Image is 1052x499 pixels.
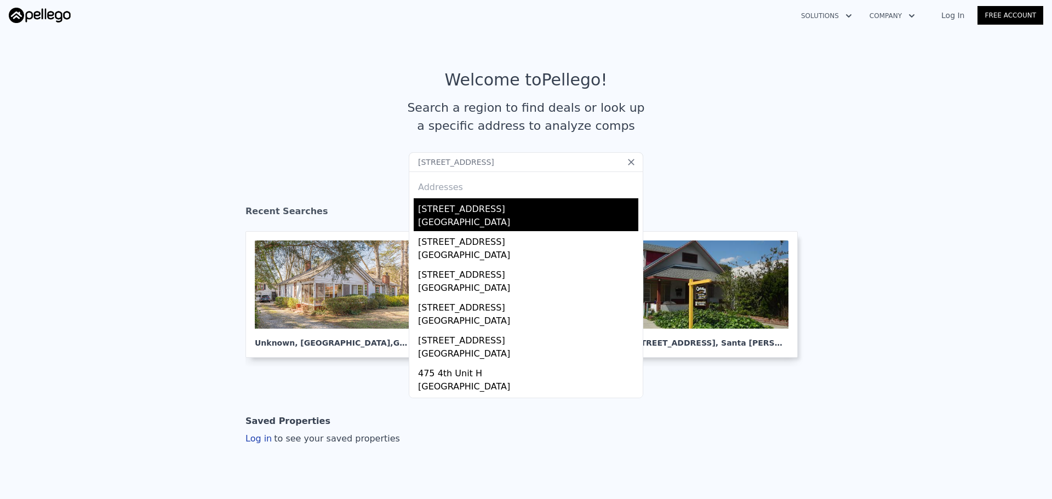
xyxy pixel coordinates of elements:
[255,329,411,348] div: Unknown , [GEOGRAPHIC_DATA]
[418,380,638,395] div: [GEOGRAPHIC_DATA]
[418,264,638,282] div: [STREET_ADDRESS]
[245,410,330,432] div: Saved Properties
[245,432,400,445] div: Log in
[632,329,788,348] div: [STREET_ADDRESS] , Santa [PERSON_NAME]
[418,297,638,314] div: [STREET_ADDRESS]
[245,196,807,231] div: Recent Searches
[418,198,638,216] div: [STREET_ADDRESS]
[409,152,643,172] input: Search an address or region...
[792,6,861,26] button: Solutions
[418,314,638,330] div: [GEOGRAPHIC_DATA]
[622,231,807,358] a: [STREET_ADDRESS], Santa [PERSON_NAME]
[418,395,638,413] div: [STREET_ADDRESS]
[928,10,977,21] a: Log In
[861,6,924,26] button: Company
[418,347,638,363] div: [GEOGRAPHIC_DATA]
[418,216,638,231] div: [GEOGRAPHIC_DATA]
[418,249,638,264] div: [GEOGRAPHIC_DATA]
[445,70,608,90] div: Welcome to Pellego !
[418,282,638,297] div: [GEOGRAPHIC_DATA]
[390,339,434,347] span: , GA 30344
[418,231,638,249] div: [STREET_ADDRESS]
[272,433,400,444] span: to see your saved properties
[418,363,638,380] div: 475 4th Unit H
[977,6,1043,25] a: Free Account
[418,330,638,347] div: [STREET_ADDRESS]
[414,172,638,198] div: Addresses
[9,8,71,23] img: Pellego
[403,99,649,135] div: Search a region to find deals or look up a specific address to analyze comps
[245,231,430,358] a: Unknown, [GEOGRAPHIC_DATA],GA 30344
